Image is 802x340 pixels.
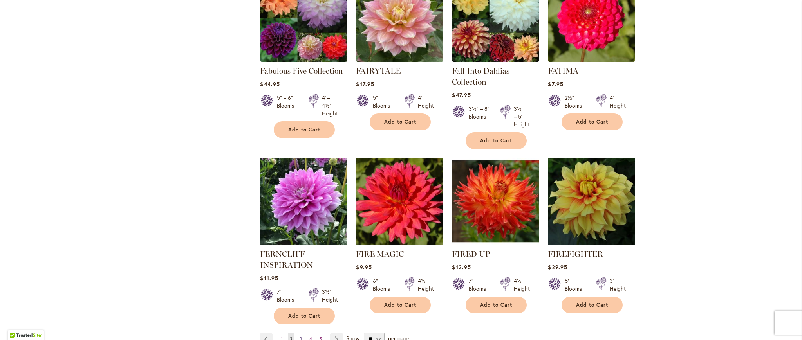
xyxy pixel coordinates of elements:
[452,66,509,86] a: Fall Into Dahlias Collection
[452,239,539,246] a: FIRED UP
[466,297,527,313] button: Add to Cart
[277,288,299,304] div: 7" Blooms
[452,249,490,259] a: FIRED UP
[356,158,443,245] img: FIRE MAGIC
[565,94,587,110] div: 2½" Blooms
[274,121,335,138] button: Add to Cart
[373,277,395,293] div: 6" Blooms
[610,94,626,110] div: 4' Height
[452,263,471,271] span: $12.95
[418,277,434,293] div: 4½' Height
[469,105,491,128] div: 3½" – 8" Blooms
[322,288,338,304] div: 3½' Height
[356,249,404,259] a: FIRE MAGIC
[576,302,608,308] span: Add to Cart
[452,91,471,99] span: $47.95
[548,239,635,246] a: FIREFIGHTER
[469,277,491,293] div: 7" Blooms
[356,80,374,88] span: $17.95
[610,277,626,293] div: 3' Height
[384,119,416,125] span: Add to Cart
[576,119,608,125] span: Add to Cart
[356,239,443,246] a: FIRE MAGIC
[452,56,539,63] a: Fall Into Dahlias Collection
[565,277,587,293] div: 5" Blooms
[260,158,347,245] img: Ferncliff Inspiration
[452,158,539,245] img: FIRED UP
[260,239,347,246] a: Ferncliff Inspiration
[6,312,28,334] iframe: Launch Accessibility Center
[260,80,280,88] span: $44.95
[562,113,623,130] button: Add to Cart
[260,249,313,270] a: FERNCLIFF INSPIRATION
[548,66,578,76] a: FATIMA
[480,137,512,144] span: Add to Cart
[274,308,335,324] button: Add to Cart
[548,80,563,88] span: $7.95
[418,94,434,110] div: 4' Height
[562,297,623,313] button: Add to Cart
[322,94,338,117] div: 4' – 4½' Height
[277,94,299,117] div: 5" – 6" Blooms
[356,263,372,271] span: $9.95
[288,313,320,319] span: Add to Cart
[356,66,401,76] a: FAIRYTALE
[260,56,347,63] a: Fabulous Five Collection
[514,277,530,293] div: 4½' Height
[370,113,431,130] button: Add to Cart
[384,302,416,308] span: Add to Cart
[260,274,278,282] span: $11.95
[514,105,530,128] div: 3½' – 5' Height
[548,56,635,63] a: FATIMA
[356,56,443,63] a: Fairytale
[480,302,512,308] span: Add to Cart
[466,132,527,149] button: Add to Cart
[548,158,635,245] img: FIREFIGHTER
[370,297,431,313] button: Add to Cart
[373,94,395,110] div: 5" Blooms
[260,66,343,76] a: Fabulous Five Collection
[548,263,567,271] span: $29.95
[548,249,603,259] a: FIREFIGHTER
[288,126,320,133] span: Add to Cart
